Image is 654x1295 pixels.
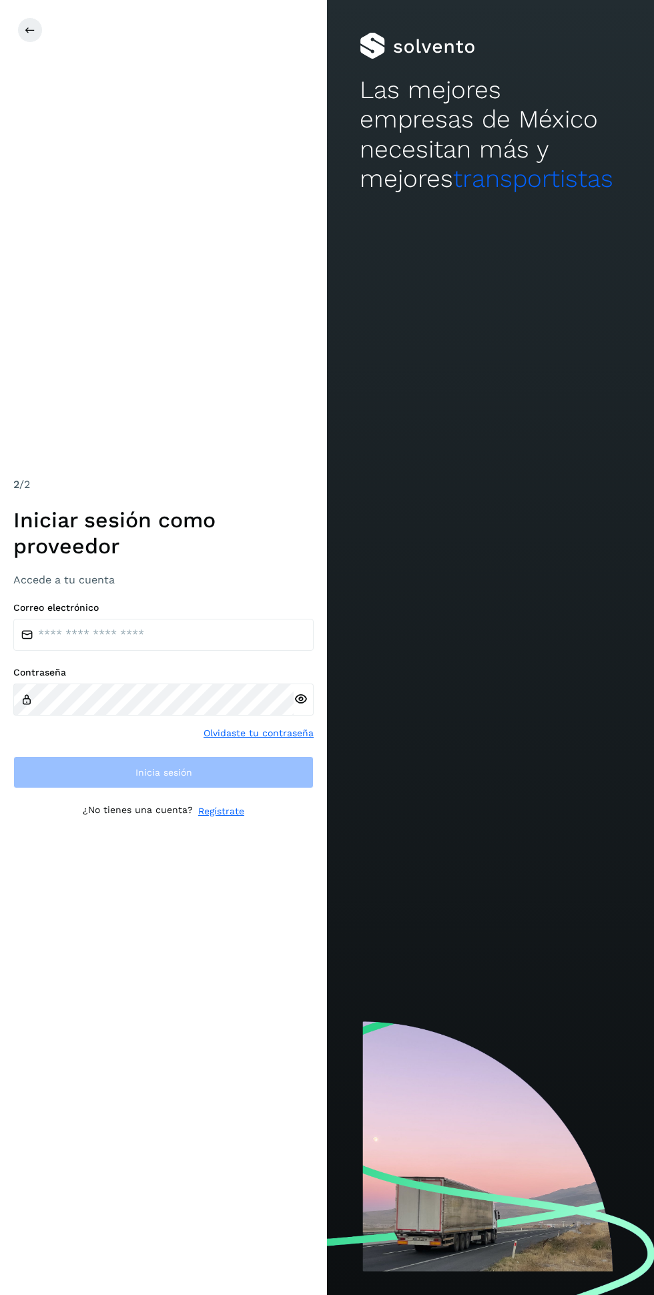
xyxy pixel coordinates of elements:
[198,804,244,818] a: Regístrate
[13,478,19,491] span: 2
[135,768,192,777] span: Inicia sesión
[13,602,314,613] label: Correo electrónico
[13,667,314,678] label: Contraseña
[13,756,314,788] button: Inicia sesión
[13,477,314,493] div: /2
[83,804,193,818] p: ¿No tienes una cuenta?
[204,726,314,740] a: Olvidaste tu contraseña
[453,164,613,193] span: transportistas
[13,573,314,586] h3: Accede a tu cuenta
[360,75,621,194] h2: Las mejores empresas de México necesitan más y mejores
[13,507,314,559] h1: Iniciar sesión como proveedor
